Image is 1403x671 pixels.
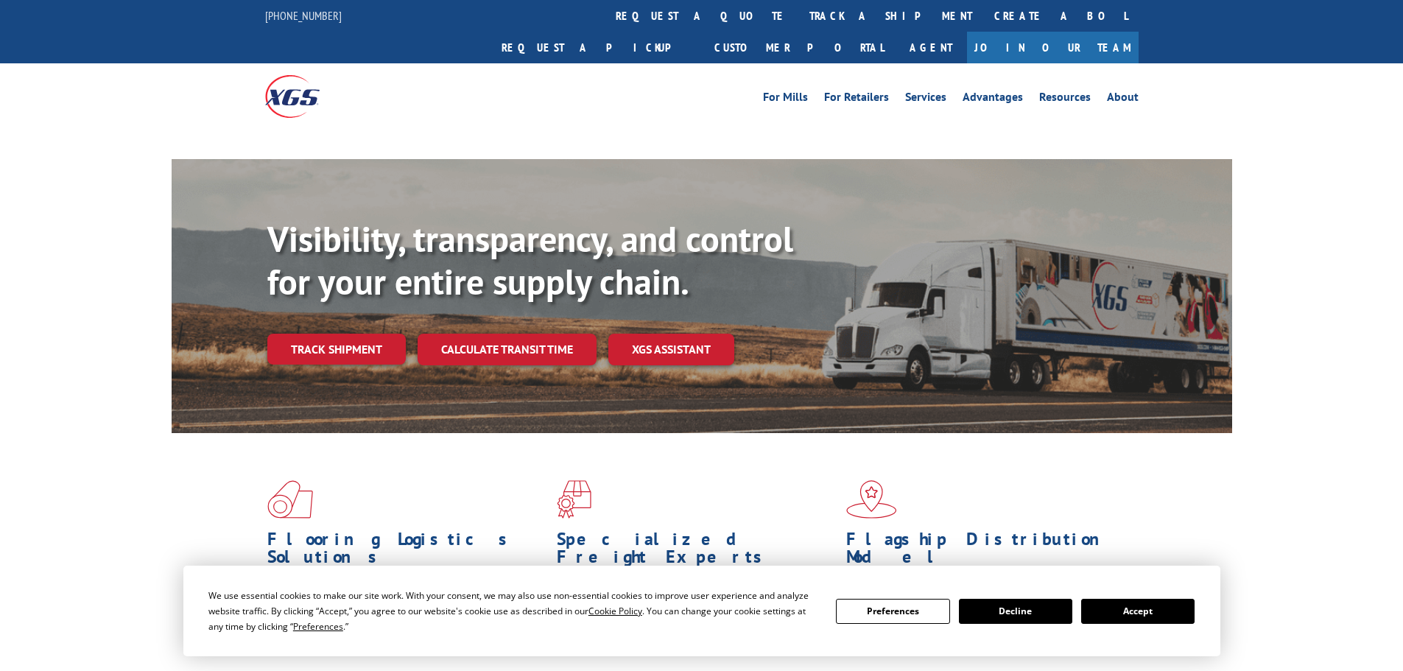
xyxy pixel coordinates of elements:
[1039,91,1091,108] a: Resources
[608,334,734,365] a: XGS ASSISTANT
[208,588,818,634] div: We use essential cookies to make our site work. With your consent, we may also use non-essential ...
[293,620,343,633] span: Preferences
[703,32,895,63] a: Customer Portal
[763,91,808,108] a: For Mills
[557,480,591,519] img: xgs-icon-focused-on-flooring-red
[557,530,835,573] h1: Specialized Freight Experts
[895,32,967,63] a: Agent
[959,599,1072,624] button: Decline
[265,8,342,23] a: [PHONE_NUMBER]
[963,91,1023,108] a: Advantages
[905,91,946,108] a: Services
[836,599,949,624] button: Preferences
[267,480,313,519] img: xgs-icon-total-supply-chain-intelligence-red
[846,530,1125,573] h1: Flagship Distribution Model
[267,530,546,573] h1: Flooring Logistics Solutions
[824,91,889,108] a: For Retailers
[1107,91,1139,108] a: About
[490,32,703,63] a: Request a pickup
[418,334,597,365] a: Calculate transit time
[588,605,642,617] span: Cookie Policy
[967,32,1139,63] a: Join Our Team
[846,480,897,519] img: xgs-icon-flagship-distribution-model-red
[267,216,793,304] b: Visibility, transparency, and control for your entire supply chain.
[1081,599,1195,624] button: Accept
[267,334,406,365] a: Track shipment
[183,566,1220,656] div: Cookie Consent Prompt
